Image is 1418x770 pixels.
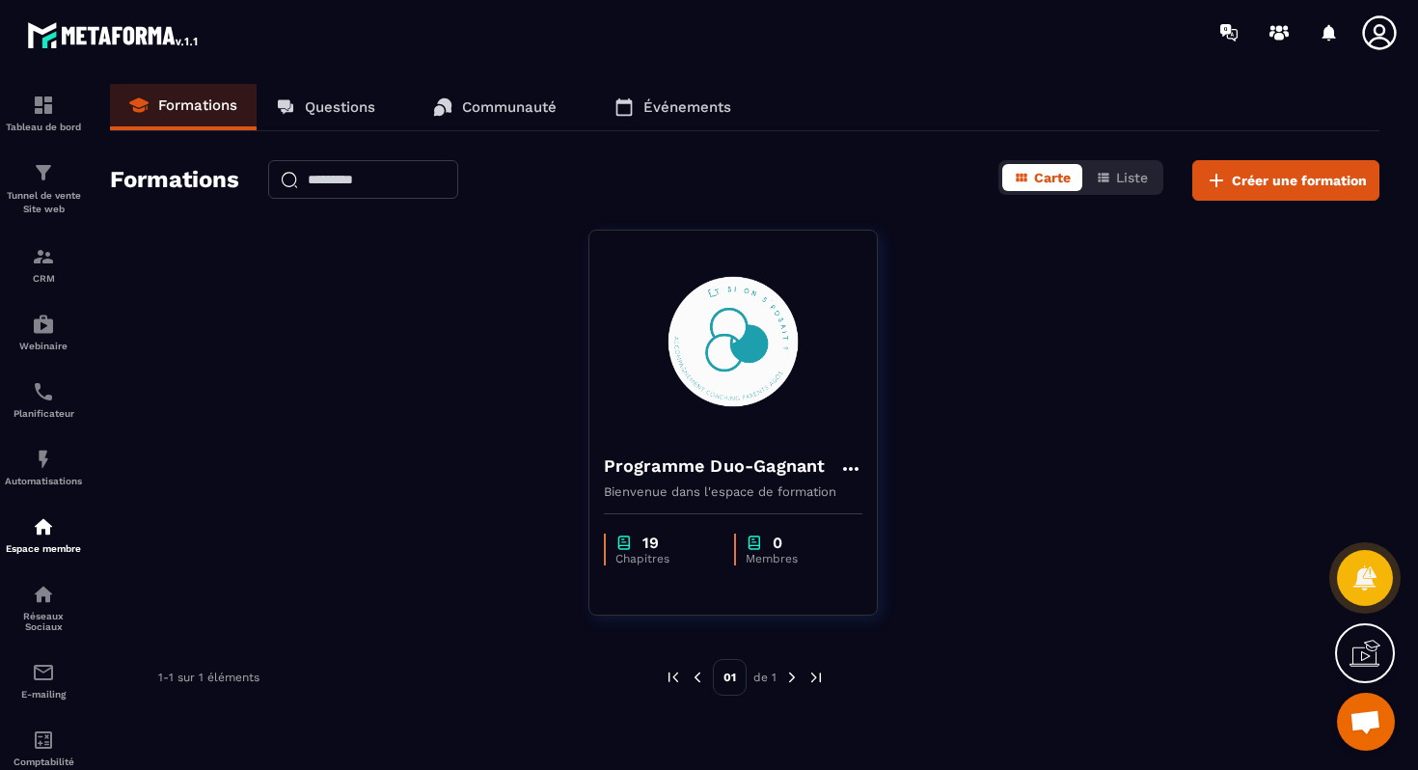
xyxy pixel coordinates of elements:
p: Bienvenue dans l'espace de formation [604,484,862,499]
img: formation [32,94,55,117]
a: Questions [257,84,395,130]
a: automationsautomationsEspace membre [5,501,82,568]
a: social-networksocial-networkRéseaux Sociaux [5,568,82,646]
div: Domaine [99,114,149,126]
p: Automatisations [5,476,82,486]
p: Événements [643,98,731,116]
span: Créer une formation [1232,171,1367,190]
p: Réseaux Sociaux [5,611,82,632]
p: E-mailing [5,689,82,700]
span: Carte [1034,170,1071,185]
a: Formations [110,84,257,130]
div: Domaine: [DOMAIN_NAME] [50,50,218,66]
p: Webinaire [5,341,82,351]
img: formation [32,161,55,184]
a: Événements [595,84,750,130]
img: chapter [615,534,633,552]
a: formationformationCRM [5,231,82,298]
a: formationformationTunnel de vente Site web [5,147,82,231]
img: automations [32,515,55,538]
a: formationformationTableau de bord [5,79,82,147]
div: Mots-clés [240,114,295,126]
a: formation-backgroundProgramme Duo-GagnantBienvenue dans l'espace de formationchapter19Chapitresch... [588,230,902,640]
h4: Programme Duo-Gagnant [604,453,826,480]
p: de 1 [753,670,777,685]
img: formation [32,245,55,268]
img: website_grey.svg [31,50,46,66]
h2: Formations [110,160,239,201]
p: Espace membre [5,543,82,554]
img: logo_orange.svg [31,31,46,46]
img: formation-background [604,245,862,438]
p: Communauté [462,98,557,116]
img: prev [689,669,706,686]
img: chapter [746,534,763,552]
a: automationsautomationsAutomatisations [5,433,82,501]
p: 1-1 sur 1 éléments [158,671,259,684]
p: 01 [713,659,747,696]
img: scheduler [32,380,55,403]
p: Comptabilité [5,756,82,767]
img: automations [32,313,55,336]
button: Carte [1002,164,1082,191]
img: next [783,669,801,686]
p: Membres [746,552,843,565]
button: Créer une formation [1192,160,1379,201]
p: Chapitres [615,552,715,565]
div: Ouvrir le chat [1337,693,1395,751]
img: automations [32,448,55,471]
img: tab_domain_overview_orange.svg [78,112,94,127]
span: Liste [1116,170,1148,185]
a: emailemailE-mailing [5,646,82,714]
p: Formations [158,96,237,114]
img: accountant [32,729,55,752]
img: email [32,661,55,684]
img: logo [27,17,201,52]
img: tab_keywords_by_traffic_grey.svg [219,112,234,127]
p: Tableau de bord [5,122,82,132]
p: 0 [773,534,782,552]
a: Communauté [414,84,576,130]
img: social-network [32,583,55,606]
div: v 4.0.25 [54,31,95,46]
p: Questions [305,98,375,116]
img: next [807,669,825,686]
p: CRM [5,273,82,284]
img: prev [665,669,682,686]
p: 19 [642,534,659,552]
button: Liste [1084,164,1159,191]
p: Tunnel de vente Site web [5,189,82,216]
a: schedulerschedulerPlanificateur [5,366,82,433]
p: Planificateur [5,408,82,419]
a: automationsautomationsWebinaire [5,298,82,366]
